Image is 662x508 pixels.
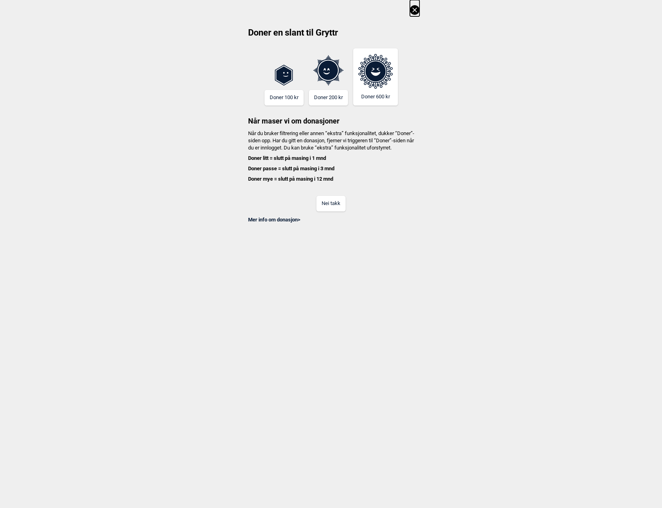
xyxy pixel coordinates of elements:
button: Doner 600 kr [353,48,398,106]
button: Doner 200 kr [309,90,348,106]
button: Doner 100 kr [264,90,304,106]
b: Doner mye = slutt på masing i 12 mnd [248,176,333,182]
button: Nei takk [316,196,346,211]
a: Mer info om donasjon> [248,217,300,223]
h2: Doner en slant til Gryttr [243,27,419,44]
b: Doner litt = slutt på masing i 1 mnd [248,155,326,161]
h4: Når du bruker filtrering eller annen “ekstra” funksjonalitet, dukker “Doner”-siden opp. Har du gi... [243,130,419,183]
h3: Når maser vi om donasjoner [243,106,419,126]
b: Doner passe = slutt på masing i 3 mnd [248,165,334,171]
